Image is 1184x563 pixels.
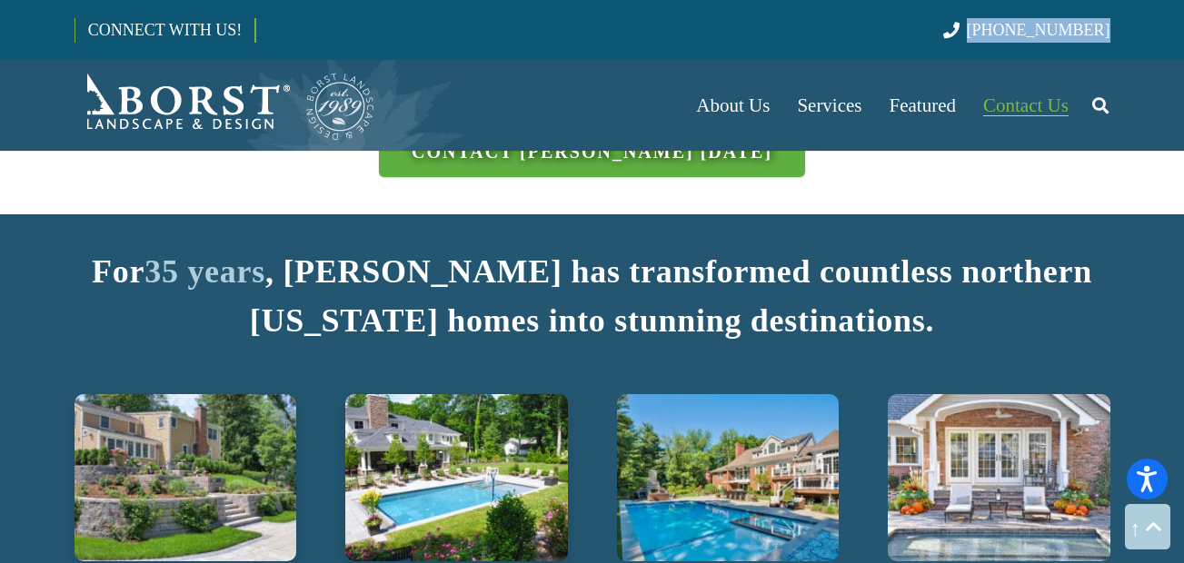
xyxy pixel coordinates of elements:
[876,60,970,151] a: Featured
[890,94,956,116] span: Featured
[783,60,875,151] a: Services
[967,21,1110,39] span: [PHONE_NUMBER]
[983,94,1069,116] span: Contact Us
[75,8,254,52] a: CONNECT WITH US!
[1125,504,1170,549] a: Back to top
[696,94,770,116] span: About Us
[379,126,805,177] a: Contact [PERSON_NAME] [DATE]
[797,94,861,116] span: Services
[75,69,376,142] a: Borst-Logo
[970,60,1082,151] a: Contact Us
[943,21,1109,39] a: [PHONE_NUMBER]
[1082,83,1119,128] a: Search
[92,253,1092,339] b: For , [PERSON_NAME] has transformed countless northern [US_STATE] homes into stunning destinations.
[144,253,265,290] span: 35 years
[682,60,783,151] a: About Us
